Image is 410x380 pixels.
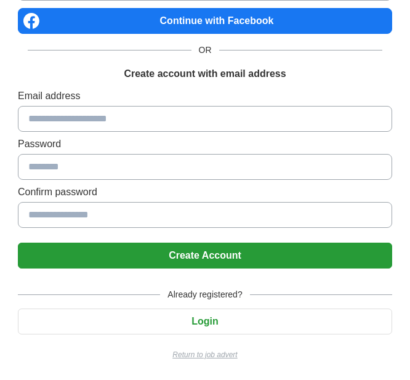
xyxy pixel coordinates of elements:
[191,44,219,57] span: OR
[160,288,249,301] span: Already registered?
[18,137,392,152] label: Password
[18,349,392,360] a: Return to job advert
[18,8,392,34] a: Continue with Facebook
[18,316,392,326] a: Login
[124,67,286,81] h1: Create account with email address
[18,89,392,103] label: Email address
[18,243,392,269] button: Create Account
[18,185,392,200] label: Confirm password
[18,309,392,334] button: Login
